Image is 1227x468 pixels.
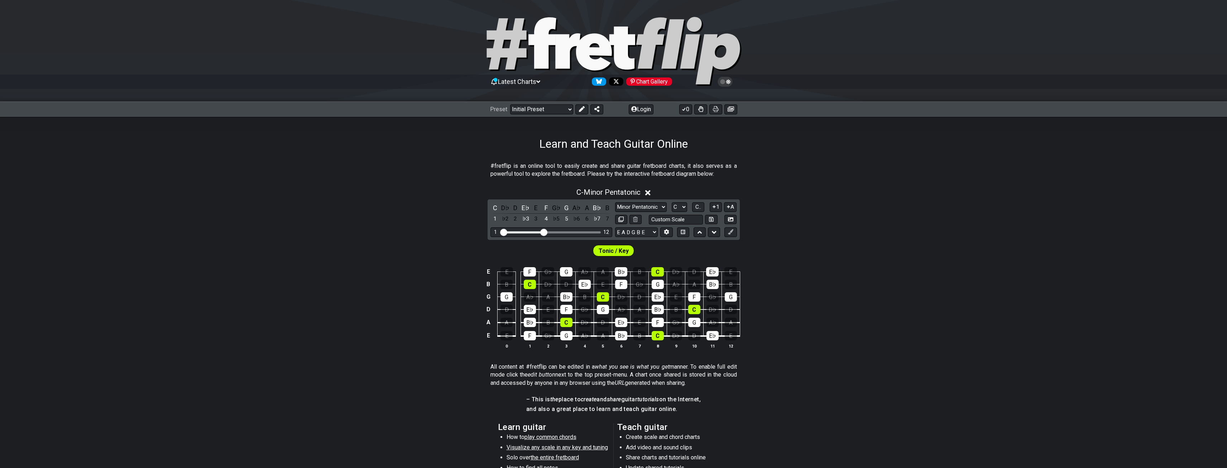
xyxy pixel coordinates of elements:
[652,318,664,327] div: F
[539,342,557,350] th: 2
[531,203,541,213] div: toggle pitch class
[615,227,658,237] select: Tuning
[542,318,554,327] div: B
[500,331,513,340] div: E
[528,371,555,378] em: edit button
[633,305,646,314] div: A
[670,292,682,302] div: E
[542,292,554,302] div: A
[725,292,737,302] div: G
[590,104,603,114] button: Share Preset
[725,318,737,327] div: A
[511,214,520,224] div: toggle scale degree
[562,203,571,213] div: toggle pitch class
[526,405,701,413] h4: and also a great place to learn and teach guitar online.
[490,106,507,113] span: Preset
[490,363,737,387] p: All content at #fretflip can be edited in a manner. To enable full edit mode click the next to th...
[667,342,685,350] th: 9
[692,202,704,212] button: C..
[637,396,659,403] em: tutorials
[688,331,700,340] div: D
[521,342,539,350] th: 1
[484,329,493,342] td: E
[615,280,627,289] div: F
[706,305,719,314] div: D♭
[542,267,554,276] div: G♭
[490,227,612,237] div: Visible fret range
[524,318,536,327] div: B♭
[531,214,541,224] div: toggle scale degree
[490,203,500,213] div: toggle pitch class
[484,290,493,303] td: G
[552,203,561,213] div: toggle pitch class
[578,267,591,276] div: A♭
[500,318,513,327] div: A
[615,202,667,212] select: Scale
[542,331,554,340] div: G♭
[560,292,572,302] div: B♭
[597,318,609,327] div: D
[560,280,572,289] div: D
[511,203,520,213] div: toggle pitch class
[626,77,672,86] div: Chart Gallery
[617,423,729,431] h2: Teach guitar
[589,77,606,86] a: Follow #fretflip at Bluesky
[597,305,609,314] div: G
[552,214,561,224] div: toggle scale degree
[633,280,646,289] div: G♭
[626,444,728,454] li: Add video and sound clips
[500,292,513,302] div: G
[579,305,591,314] div: G♭
[724,202,737,212] button: A
[500,267,513,276] div: E
[498,342,516,350] th: 0
[507,444,608,451] span: Visualize any scale in any key and tuning
[582,214,591,224] div: toggle scale degree
[615,215,627,224] button: Copy
[575,104,588,114] button: Edit Preset
[630,342,648,350] th: 7
[507,454,609,464] li: Solo over
[706,292,719,302] div: G♭
[607,396,621,403] em: share
[615,292,627,302] div: D♭
[490,214,500,224] div: toggle scale degree
[710,202,722,212] button: 1
[597,280,609,289] div: E
[579,331,591,340] div: A♭
[670,331,682,340] div: D♭
[629,215,642,224] button: Delete
[648,342,667,350] th: 8
[660,227,672,237] button: Edit Tuning
[550,396,559,403] em: the
[500,280,513,289] div: B
[572,214,581,224] div: toggle scale degree
[603,214,612,224] div: toggle scale degree
[652,305,664,314] div: B♭
[579,280,591,289] div: E♭
[633,292,646,302] div: D
[500,305,513,314] div: D
[725,305,737,314] div: D
[494,229,497,235] div: 1
[484,266,493,278] td: E
[597,292,609,302] div: C
[706,280,719,289] div: B♭
[615,331,627,340] div: B♭
[498,423,610,431] h2: Learn guitar
[593,203,602,213] div: toggle pitch class
[633,331,646,340] div: B
[705,215,717,224] button: Store user defined scale
[695,204,701,210] span: C..
[524,434,576,440] span: play common chords
[694,104,707,114] button: Toggle Dexterity for all fretkits
[615,318,627,327] div: E♭
[615,305,627,314] div: A♭
[670,305,682,314] div: B
[541,214,551,224] div: toggle scale degree
[606,77,623,86] a: Follow #fretflip at X
[484,278,493,290] td: B
[521,203,530,213] div: toggle pitch class
[677,227,689,237] button: Toggle horizontal chord view
[593,214,602,224] div: toggle scale degree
